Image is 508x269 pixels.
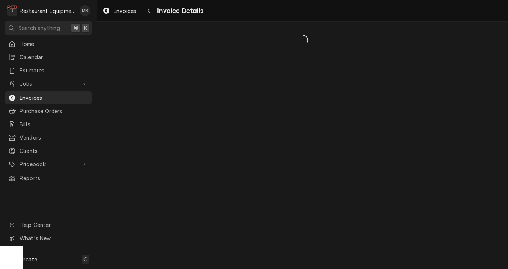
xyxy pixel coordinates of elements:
[20,7,75,15] div: Restaurant Equipment Diagnostics
[5,232,92,244] a: Go to What's New
[5,158,92,170] a: Go to Pricebook
[20,234,88,242] span: What's New
[20,94,88,102] span: Invoices
[20,147,88,155] span: Clients
[20,174,88,182] span: Reports
[5,21,92,35] button: Search anything⌘K
[5,51,92,63] a: Calendar
[20,134,88,142] span: Vendors
[20,120,88,128] span: Bills
[99,5,139,17] a: Invoices
[18,24,60,32] span: Search anything
[5,118,92,131] a: Bills
[84,24,87,32] span: K
[114,7,136,15] span: Invoices
[5,91,92,104] a: Invoices
[20,221,88,229] span: Help Center
[20,40,88,48] span: Home
[73,24,79,32] span: ⌘
[5,64,92,77] a: Estimates
[20,107,88,115] span: Purchase Orders
[5,219,92,231] a: Go to Help Center
[5,131,92,144] a: Vendors
[5,38,92,50] a: Home
[5,105,92,117] a: Purchase Orders
[20,53,88,61] span: Calendar
[7,5,17,16] div: R
[5,172,92,184] a: Reports
[20,256,37,263] span: Create
[143,5,155,17] button: Navigate back
[5,77,92,90] a: Go to Jobs
[83,255,87,263] span: C
[20,80,77,88] span: Jobs
[97,32,508,48] span: Loading...
[7,5,17,16] div: Restaurant Equipment Diagnostics's Avatar
[20,160,77,168] span: Pricebook
[20,66,88,74] span: Estimates
[5,145,92,157] a: Clients
[80,5,90,16] div: Matthew Brunty's Avatar
[155,6,203,16] span: Invoice Details
[80,5,90,16] div: MB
